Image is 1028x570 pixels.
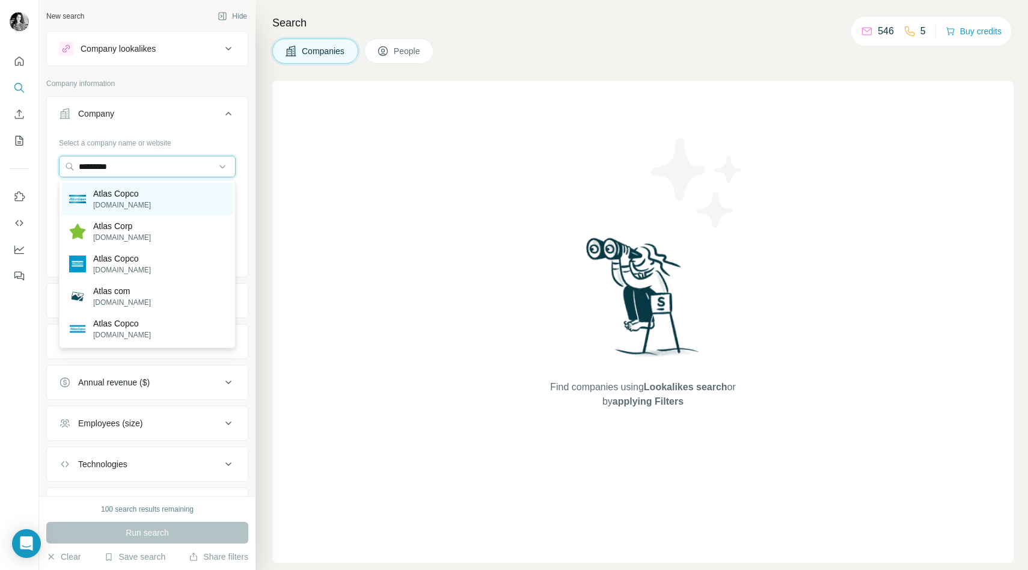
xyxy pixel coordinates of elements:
p: [DOMAIN_NAME] [93,297,151,308]
img: Atlas Copco [69,195,86,203]
button: Company lookalikes [47,34,248,63]
button: Enrich CSV [10,103,29,125]
img: Atlas Copco [69,320,86,337]
p: [DOMAIN_NAME] [93,329,151,340]
p: 546 [878,24,894,38]
div: New search [46,11,84,22]
p: Atlas Copco [93,188,151,200]
span: Companies [302,45,346,57]
button: Clear [46,551,81,563]
div: Select a company name or website [59,133,236,149]
button: My lists [10,130,29,152]
p: [DOMAIN_NAME] [93,265,151,275]
div: Company lookalikes [81,43,156,55]
div: Open Intercom Messenger [12,529,41,558]
p: Atlas Copco [93,317,151,329]
img: Atlas Corp [69,223,86,240]
button: Quick start [10,51,29,72]
span: Lookalikes search [644,382,727,392]
p: [DOMAIN_NAME] [93,232,151,243]
button: Buy credits [946,23,1002,40]
button: Hide [209,7,255,25]
button: Employees (size) [47,409,248,438]
span: Find companies using or by [546,380,739,409]
button: Save search [104,551,165,563]
button: Search [10,77,29,99]
button: Annual revenue ($) [47,368,248,397]
img: Avatar [10,12,29,31]
button: Feedback [10,265,29,287]
button: Technologies [47,450,248,479]
p: 5 [920,24,926,38]
button: Keywords [47,491,248,519]
div: Employees (size) [78,417,142,429]
p: Atlas Copco [93,253,151,265]
button: Company [47,99,248,133]
div: Company [78,108,114,120]
button: Industry [47,286,248,315]
div: 100 search results remaining [101,504,194,515]
p: [DOMAIN_NAME] [93,200,151,210]
button: Share filters [189,551,248,563]
img: Surfe Illustration - Stars [643,129,751,237]
div: Technologies [78,458,127,470]
div: Annual revenue ($) [78,376,150,388]
p: Atlas Corp [93,220,151,232]
span: applying Filters [613,396,684,406]
img: Atlas com [69,288,86,305]
p: Company information [46,78,248,89]
p: Atlas com [93,285,151,297]
img: Surfe Illustration - Woman searching with binoculars [581,234,706,369]
button: Dashboard [10,239,29,260]
h4: Search [272,14,1014,31]
img: Atlas Copco [69,256,86,272]
button: Use Surfe API [10,212,29,234]
button: Use Surfe on LinkedIn [10,186,29,207]
button: HQ location [47,327,248,356]
span: People [394,45,421,57]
